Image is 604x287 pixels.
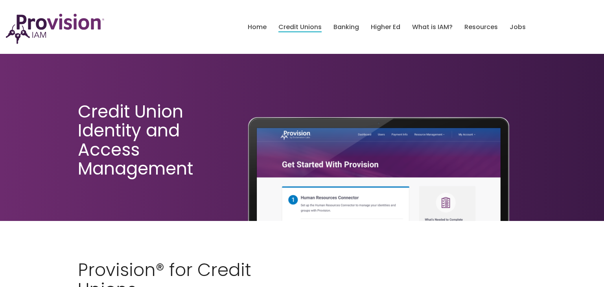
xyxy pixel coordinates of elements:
[248,20,267,34] a: Home
[6,14,104,44] img: ProvisionIAM-Logo-Purple
[464,20,498,34] a: Resources
[333,20,359,34] a: Banking
[371,20,400,34] a: Higher Ed
[412,20,453,34] a: What is IAM?
[242,15,532,40] nav: menu
[78,99,193,180] span: Credit Union Identity and Access Management
[510,20,526,34] a: Jobs
[278,20,322,34] a: Credit Unions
